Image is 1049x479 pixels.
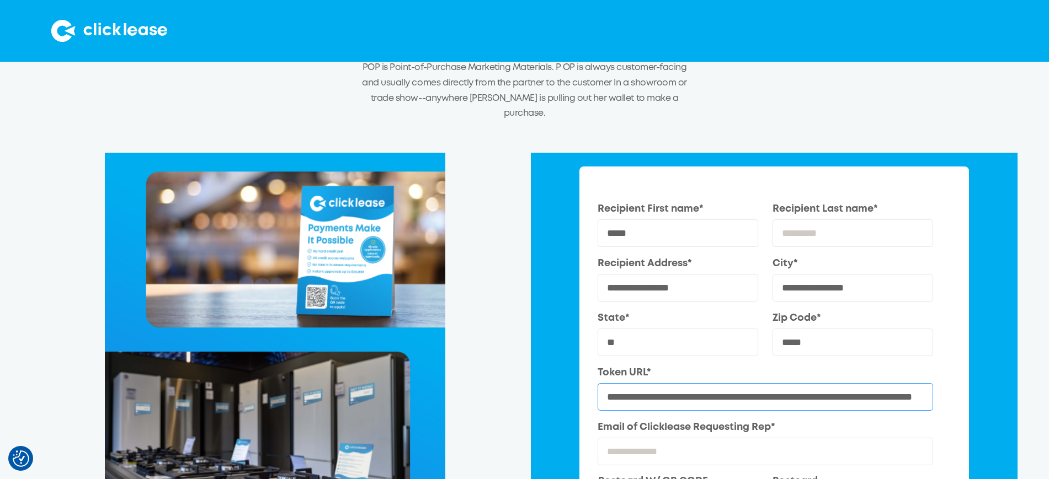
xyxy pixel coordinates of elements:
label: State* [598,311,758,326]
label: Token URL* [598,366,933,380]
label: Recipient Last name* [773,202,933,217]
label: Email of Clicklease Requesting Rep* [598,421,933,435]
img: Clicklease logo [51,20,167,42]
p: POP is Point-of-Purchase Marketing Materials. P OP is always customer-facing and usually comes di... [362,60,688,121]
label: City* [773,257,933,271]
label: Recipient First name* [598,202,758,217]
button: Consent Preferences [13,450,29,467]
label: Zip Code* [773,311,933,326]
label: Recipient Address* [598,257,758,271]
img: Revisit consent button [13,450,29,467]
